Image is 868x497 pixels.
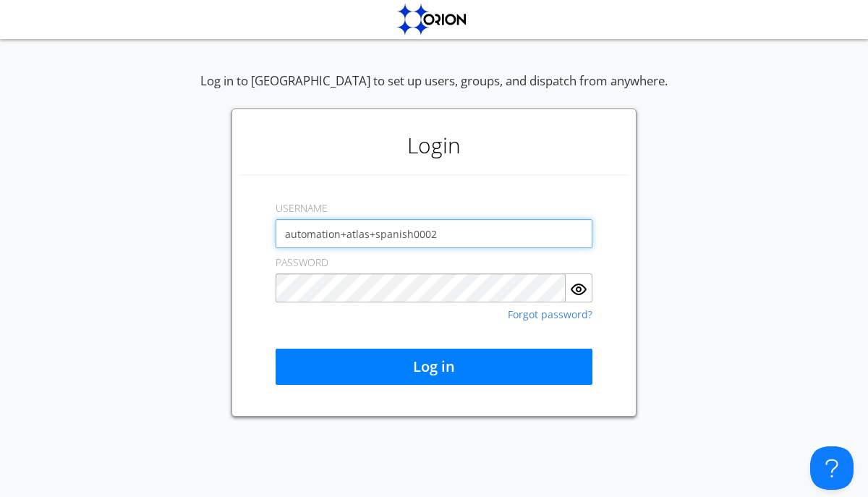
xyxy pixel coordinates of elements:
[200,72,668,109] div: Log in to [GEOGRAPHIC_DATA] to set up users, groups, and dispatch from anywhere.
[508,310,592,320] a: Forgot password?
[276,255,328,270] label: PASSWORD
[810,446,854,490] iframe: Toggle Customer Support
[276,201,328,216] label: USERNAME
[570,281,587,298] img: eye.svg
[276,273,566,302] input: Password
[276,349,592,385] button: Log in
[239,116,629,174] h1: Login
[566,273,592,302] button: Show Password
